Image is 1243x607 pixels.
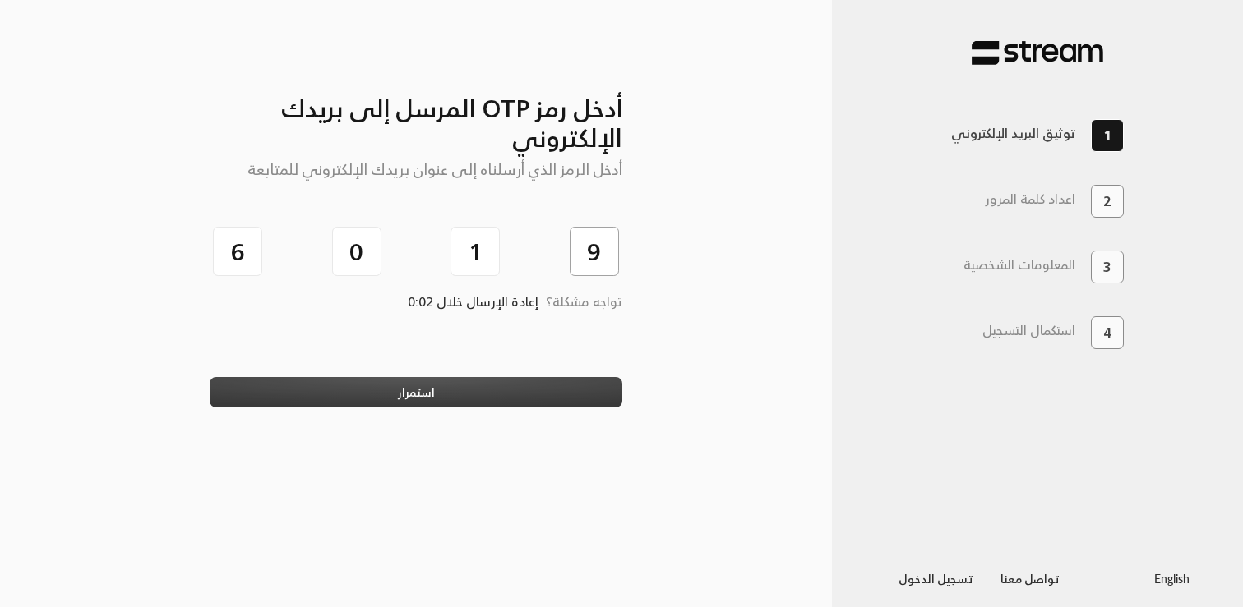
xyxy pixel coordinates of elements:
h3: اعداد كلمة المرور [985,191,1075,207]
span: تواجه مشكلة؟ [546,290,622,313]
img: Stream Pay [972,40,1103,66]
a: تواصل معنا [987,568,1074,589]
span: 2 [1103,191,1111,211]
h3: استكمال التسجيل [982,323,1075,338]
h3: أدخل رمز OTP المرسل إلى بريدك الإلكتروني [210,67,623,153]
h5: أدخل الرمز الذي أرسلناه إلى عنوان بريدك الإلكتروني للمتابعة [210,161,623,179]
span: إعادة الإرسال خلال 0:02 [409,290,538,313]
span: 4 [1103,323,1111,343]
span: 3 [1103,257,1111,277]
a: تسجيل الدخول [885,568,987,589]
h3: توثيق البريد الإلكتروني [951,126,1075,141]
button: تواصل معنا [987,563,1074,593]
button: استمرار [210,377,623,407]
h3: المعلومات الشخصية [963,257,1075,273]
a: English [1154,563,1190,593]
button: تسجيل الدخول [885,563,987,593]
span: 1 [1103,125,1111,146]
